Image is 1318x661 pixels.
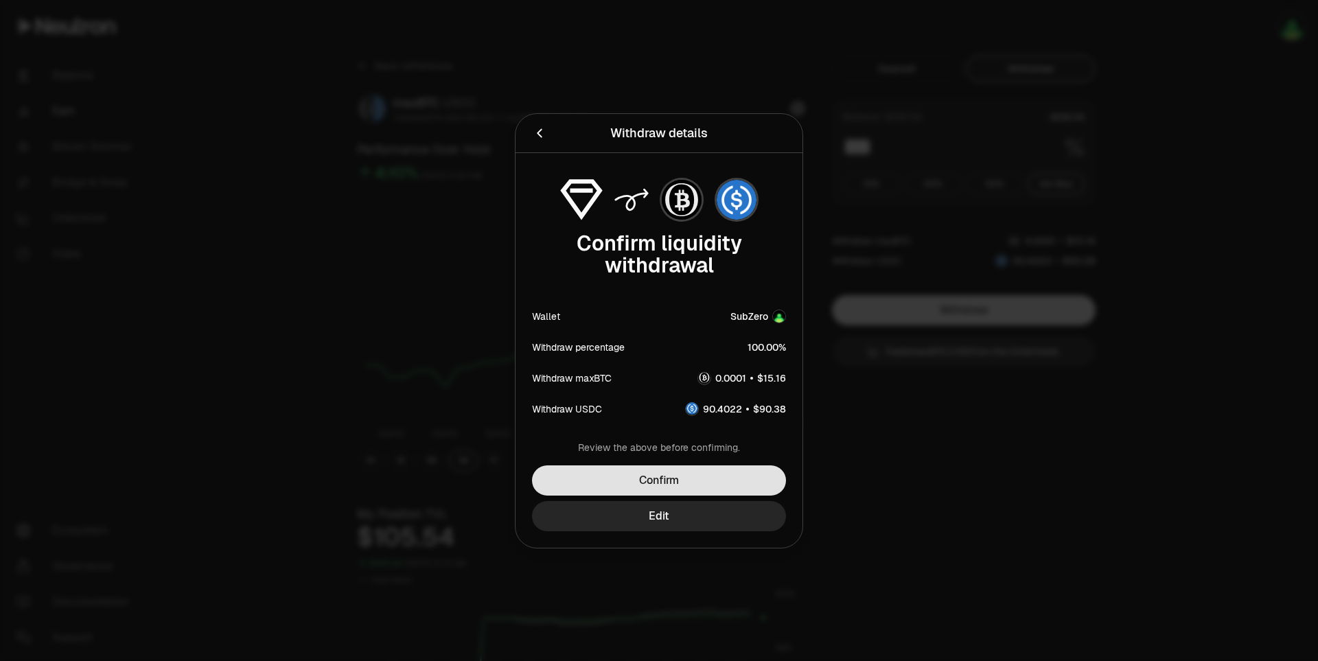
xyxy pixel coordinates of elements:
[610,124,708,143] div: Withdraw details
[532,371,612,384] div: Withdraw maxBTC
[532,310,560,323] div: Wallet
[532,233,786,277] div: Confirm liquidity withdrawal
[730,310,786,323] button: SubZeroAccount Image
[532,124,547,143] button: Back
[773,310,785,323] img: Account Image
[730,310,768,323] div: SubZero
[717,180,756,220] img: USDC Logo
[532,441,786,454] div: Review the above before confirming.
[532,465,786,496] button: Confirm
[532,340,625,353] div: Withdraw percentage
[686,402,698,415] img: USDC Logo
[532,402,602,415] div: Withdraw USDC
[662,180,702,220] img: maxBTC Logo
[532,501,786,531] button: Edit
[698,371,710,384] img: maxBTC Logo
